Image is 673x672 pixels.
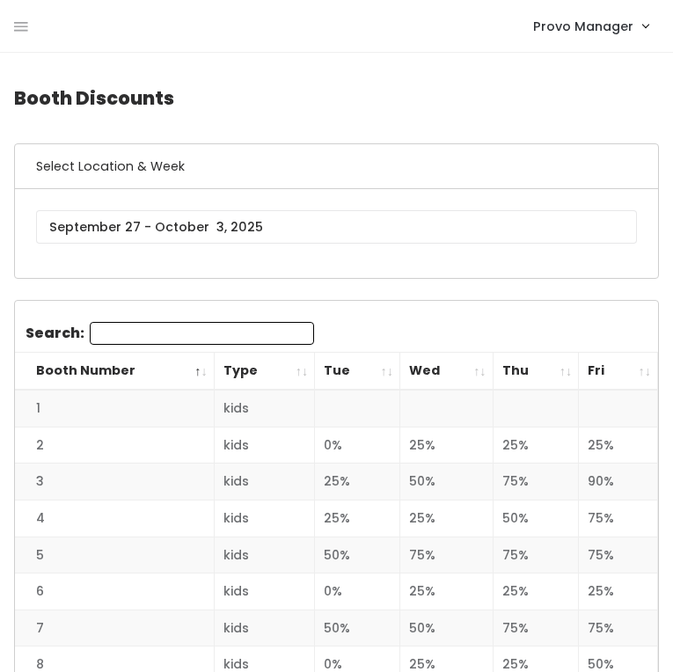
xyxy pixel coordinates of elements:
td: 50% [493,500,579,537]
td: kids [214,537,315,573]
td: kids [214,464,315,500]
td: 4 [15,500,214,537]
td: 25% [399,500,493,537]
td: kids [214,390,315,427]
td: kids [214,610,315,646]
td: 50% [315,610,400,646]
td: 1 [15,390,214,427]
td: 25% [315,500,400,537]
input: Search: [90,322,314,345]
td: 50% [315,537,400,573]
td: 75% [493,610,579,646]
td: 25% [579,427,658,464]
td: 25% [493,573,579,610]
label: Search: [26,322,314,345]
td: 2 [15,427,214,464]
th: Fri: activate to sort column ascending [579,353,658,391]
td: 75% [493,464,579,500]
td: 5 [15,537,214,573]
td: 0% [315,427,400,464]
td: 50% [399,464,493,500]
td: 90% [579,464,658,500]
td: 7 [15,610,214,646]
a: Provo Manager [516,7,666,45]
td: 25% [399,573,493,610]
td: 75% [579,537,658,573]
h6: Select Location & Week [15,144,658,189]
td: 75% [493,537,579,573]
th: Type: activate to sort column ascending [214,353,315,391]
td: 25% [315,464,400,500]
td: 6 [15,573,214,610]
td: 50% [399,610,493,646]
th: Tue: activate to sort column ascending [315,353,400,391]
input: September 27 - October 3, 2025 [36,210,637,244]
h4: Booth Discounts [14,74,659,122]
th: Booth Number: activate to sort column descending [15,353,214,391]
td: 25% [399,427,493,464]
td: kids [214,500,315,537]
td: 0% [315,573,400,610]
td: 75% [579,610,658,646]
th: Wed: activate to sort column ascending [399,353,493,391]
td: 25% [579,573,658,610]
td: 75% [579,500,658,537]
td: kids [214,427,315,464]
td: 75% [399,537,493,573]
td: kids [214,573,315,610]
td: 25% [493,427,579,464]
span: Provo Manager [533,17,633,36]
th: Thu: activate to sort column ascending [493,353,579,391]
td: 3 [15,464,214,500]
